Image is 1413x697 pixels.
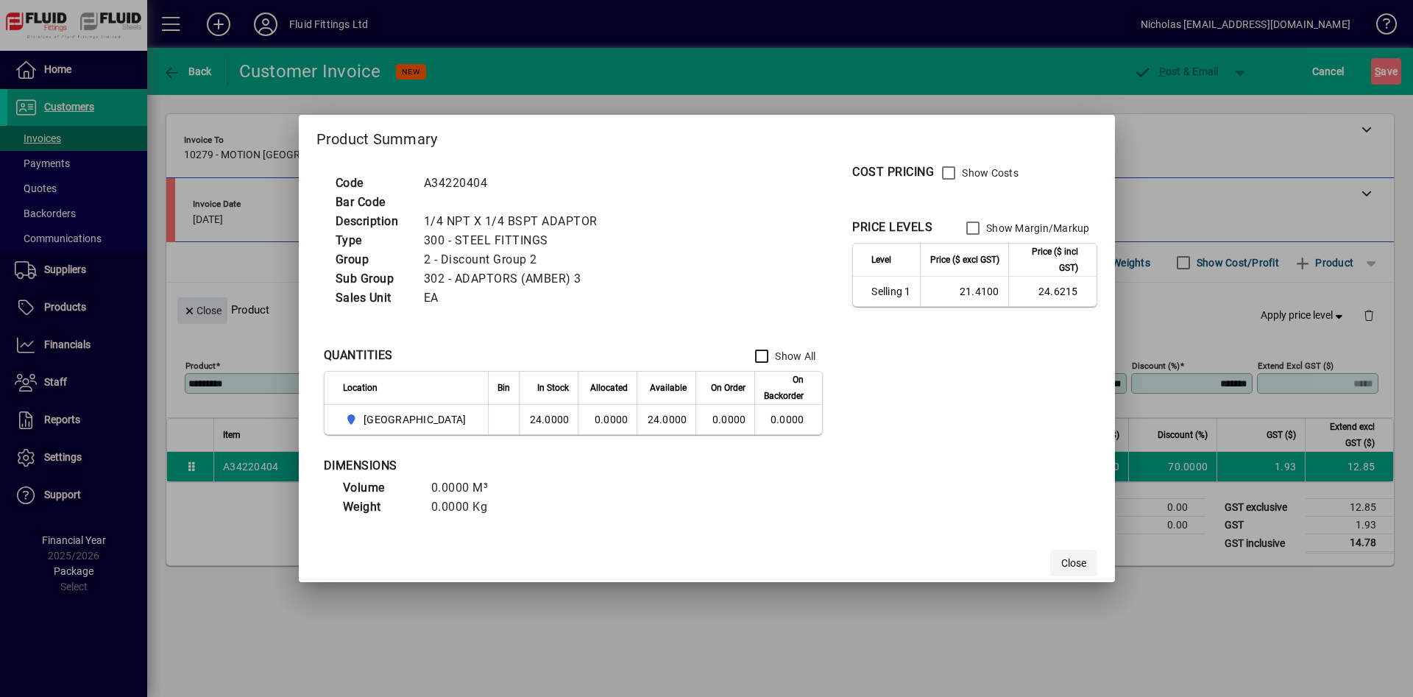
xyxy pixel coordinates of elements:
span: Available [650,380,687,396]
div: DIMENSIONS [324,457,692,475]
td: Group [328,250,417,269]
button: Close [1050,550,1097,576]
span: AUCKLAND [343,411,472,428]
td: 2 - Discount Group 2 [417,250,615,269]
td: Description [328,212,417,231]
td: 21.4100 [920,277,1008,306]
td: 24.0000 [519,405,578,434]
span: Price ($ incl GST) [1018,244,1078,276]
span: 0.0000 [712,414,746,425]
label: Show Margin/Markup [983,221,1090,236]
h2: Product Summary [299,115,1115,158]
td: 1/4 NPT X 1/4 BSPT ADAPTOR [417,212,615,231]
div: PRICE LEVELS [852,219,932,236]
td: 0.0000 Kg [424,498,512,517]
td: 0.0000 [754,405,822,434]
span: Close [1061,556,1086,571]
td: 24.6215 [1008,277,1097,306]
td: Type [328,231,417,250]
span: In Stock [537,380,569,396]
td: Sub Group [328,269,417,289]
span: On Order [711,380,746,396]
span: Allocated [590,380,628,396]
td: Bar Code [328,193,417,212]
td: 24.0000 [637,405,695,434]
label: Show All [772,349,815,364]
td: EA [417,289,615,308]
td: 0.0000 M³ [424,478,512,498]
label: Show Costs [959,166,1019,180]
td: Code [328,174,417,193]
span: [GEOGRAPHIC_DATA] [364,412,466,427]
span: Bin [497,380,510,396]
span: Selling 1 [871,284,910,299]
span: On Backorder [764,372,804,404]
span: Price ($ excl GST) [930,252,999,268]
td: Weight [336,498,424,517]
td: 300 - STEEL FITTINGS [417,231,615,250]
span: Level [871,252,891,268]
div: COST PRICING [852,163,934,181]
span: Location [343,380,378,396]
div: QUANTITIES [324,347,393,364]
td: 0.0000 [578,405,637,434]
td: A34220404 [417,174,615,193]
td: Volume [336,478,424,498]
td: Sales Unit [328,289,417,308]
td: 302 - ADAPTORS (AMBER) 3 [417,269,615,289]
